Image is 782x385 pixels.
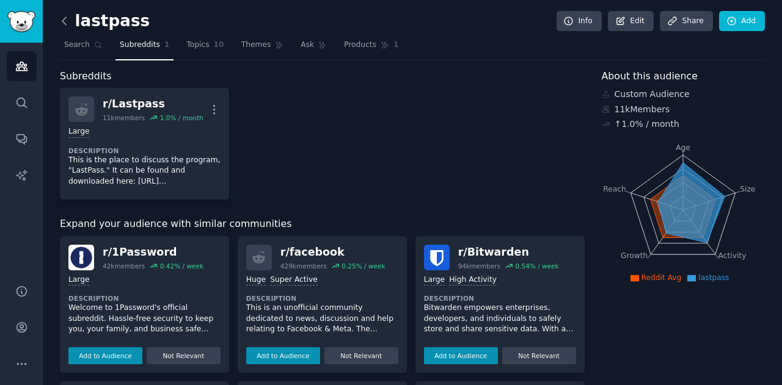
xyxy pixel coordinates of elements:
[424,275,445,286] div: Large
[344,40,376,51] span: Products
[237,35,288,60] a: Themes
[103,245,203,260] div: r/ 1Password
[270,275,318,286] div: Super Active
[502,347,576,364] button: Not Relevant
[424,347,498,364] button: Add to Audience
[602,103,766,116] div: 11k Members
[160,262,203,270] div: 0.42 % / week
[182,35,228,60] a: Topics10
[602,88,766,101] div: Custom Audience
[698,273,729,282] span: lastpass
[68,303,221,335] p: Welcome to 1Password's official subreddit. Hassle-free security to keep you, your family, and bus...
[615,118,679,131] div: ↑ 1.0 % / month
[515,262,558,270] div: 0.54 % / week
[120,40,160,51] span: Subreddits
[557,11,602,32] a: Info
[214,40,224,51] span: 10
[301,40,314,51] span: Ask
[740,184,755,193] tspan: Size
[68,294,221,303] dt: Description
[246,294,398,303] dt: Description
[68,126,89,138] div: Large
[246,275,266,286] div: Huge
[246,303,398,335] p: This is an unofficial community dedicated to news, discussion and help relating to Facebook & Met...
[68,245,94,270] img: 1Password
[458,262,500,270] div: 94k members
[603,184,626,193] tspan: Reach
[608,11,654,32] a: Edit
[641,273,682,282] span: Reddit Avg
[241,40,271,51] span: Themes
[60,69,112,84] span: Subreddits
[60,12,150,31] h2: lastpass
[660,11,712,32] a: Share
[7,11,35,32] img: GummySearch logo
[424,245,450,270] img: Bitwarden
[340,35,403,60] a: Products1
[68,275,89,286] div: Large
[164,40,170,51] span: 1
[115,35,174,60] a: Subreddits1
[64,40,90,51] span: Search
[296,35,331,60] a: Ask
[718,251,746,260] tspan: Activity
[342,262,385,270] div: 0.25 % / week
[103,262,145,270] div: 42k members
[60,88,229,200] a: r/Lastpass11kmembers1.0% / monthLargeDescriptionThis is the place to discuss the program, "LastPa...
[676,143,690,152] tspan: Age
[621,251,648,260] tspan: Growth
[324,347,398,364] button: Not Relevant
[186,40,209,51] span: Topics
[280,262,327,270] div: 429k members
[458,245,559,260] div: r/ Bitwarden
[103,96,203,112] div: r/ Lastpass
[68,146,221,155] dt: Description
[160,113,203,122] div: 1.0 % / month
[68,155,221,187] p: This is the place to discuss the program, "LastPass." It can be found and downloaded here: [URL][...
[424,294,576,303] dt: Description
[449,275,497,286] div: High Activity
[60,217,291,232] span: Expand your audience with similar communities
[280,245,386,260] div: r/ facebook
[147,347,221,364] button: Not Relevant
[60,35,107,60] a: Search
[393,40,399,51] span: 1
[246,347,320,364] button: Add to Audience
[68,347,142,364] button: Add to Audience
[424,303,576,335] p: Bitwarden empowers enterprises, developers, and individuals to safely store and share sensitive d...
[103,113,145,122] div: 11k members
[719,11,765,32] a: Add
[602,69,698,84] span: About this audience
